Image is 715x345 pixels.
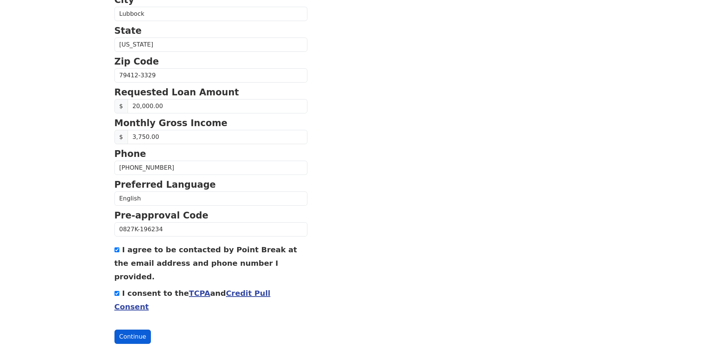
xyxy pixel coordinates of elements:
[128,99,307,113] input: Requested Loan Amount
[114,130,128,144] span: $
[114,149,146,159] strong: Phone
[128,130,307,144] input: Monthly Gross Income
[114,161,307,175] input: Phone
[114,7,307,21] input: City
[114,68,307,83] input: Zip Code
[114,330,151,344] button: Continue
[114,116,307,130] p: Monthly Gross Income
[114,222,307,237] input: Pre-approval Code
[114,289,271,311] label: I consent to the and
[114,210,209,221] strong: Pre-approval Code
[114,99,128,113] span: $
[114,87,239,98] strong: Requested Loan Amount
[114,245,297,281] label: I agree to be contacted by Point Break at the email address and phone number I provided.
[114,26,142,36] strong: State
[114,56,159,67] strong: Zip Code
[114,179,216,190] strong: Preferred Language
[189,289,210,298] a: TCPA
